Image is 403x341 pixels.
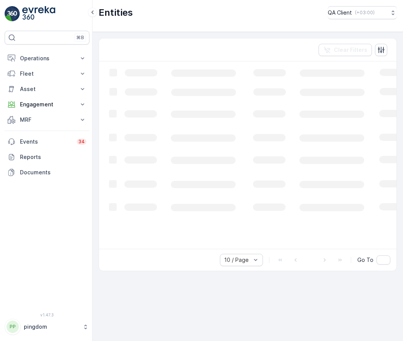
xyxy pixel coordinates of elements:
[20,169,86,176] p: Documents
[5,112,89,127] button: MRF
[20,85,74,93] p: Asset
[5,149,89,165] a: Reports
[20,116,74,124] p: MRF
[20,55,74,62] p: Operations
[24,323,79,331] p: pingdom
[99,7,133,19] p: Entities
[328,9,352,17] p: QA Client
[355,10,375,16] p: ( +03:00 )
[5,134,89,149] a: Events34
[78,139,85,145] p: 34
[357,256,373,264] span: Go To
[319,44,372,56] button: Clear Filters
[328,6,397,19] button: QA Client(+03:00)
[20,153,86,161] p: Reports
[7,321,19,333] div: PP
[20,70,74,78] p: Fleet
[20,138,72,146] p: Events
[334,46,367,54] p: Clear Filters
[5,97,89,112] button: Engagement
[5,66,89,81] button: Fleet
[5,319,89,335] button: PPpingdom
[5,51,89,66] button: Operations
[20,101,74,108] p: Engagement
[22,6,55,22] img: logo_light-DOdMpM7g.png
[5,165,89,180] a: Documents
[5,313,89,317] span: v 1.47.3
[5,6,20,22] img: logo
[76,35,84,41] p: ⌘B
[5,81,89,97] button: Asset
